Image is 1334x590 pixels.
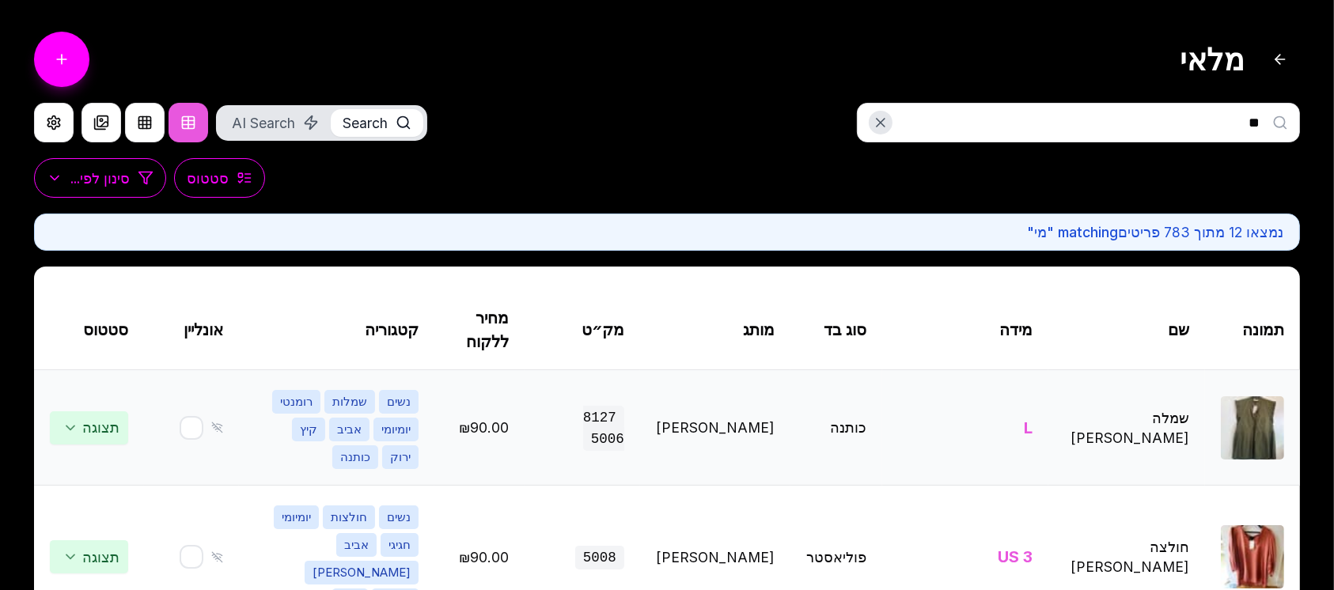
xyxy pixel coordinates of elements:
[187,168,229,188] span: סטטוס
[274,505,319,529] span: יומיומי
[1221,525,1284,588] img: חולצה רונית חן
[336,533,377,557] span: אביב
[869,111,892,134] button: Clear search
[34,290,144,370] th: סטטוס
[640,290,790,370] th: מותג
[323,505,375,529] span: חולצות
[373,418,419,441] span: יומיומי
[379,505,419,529] span: נשים
[272,390,320,414] span: רומנטי
[169,103,208,142] button: Table View
[379,390,419,414] span: נשים
[640,370,790,486] td: [PERSON_NAME]
[1205,290,1300,370] th: תמונה
[51,222,1283,242] p: נמצאו 12 מתוך 783 פריטים
[790,290,882,370] th: סוג בד
[305,561,419,584] span: [PERSON_NAME]
[324,390,375,414] span: שמלות
[331,109,423,137] button: Search
[34,103,74,142] button: הגדרות תצוגה
[174,158,265,198] button: סטטוס
[882,370,1048,486] td: L
[1048,370,1205,486] td: שמלה [PERSON_NAME]
[50,540,128,573] span: Change status
[434,290,525,370] th: מחיר ללקוח
[50,411,128,444] span: Change status
[34,32,89,87] a: הוסף פריט
[1221,396,1284,460] img: שמלה מירית רודריג
[220,109,331,137] button: AI Search
[1027,224,1118,240] span: matching " מי "
[329,418,370,441] span: אביב
[125,103,165,142] button: Grid View
[332,445,378,469] span: כותנה
[1048,290,1205,370] th: שם
[70,168,130,188] span: סינון לפי...
[292,418,325,441] span: קיץ
[459,419,509,436] span: Edit price
[382,445,419,469] span: ירוק
[381,533,419,557] span: חגיגי
[790,370,882,486] td: כותנה
[525,290,640,370] th: מק״ט
[882,290,1048,370] th: מידה
[239,290,434,370] th: קטגוריה
[459,549,509,565] span: Edit price
[1180,42,1245,78] h1: מלאי
[34,158,166,198] button: סינון לפי...
[575,546,624,569] span: 5008
[583,406,624,451] span: 8127 5006
[81,103,121,142] button: Compact Gallery View
[144,290,239,370] th: אונליין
